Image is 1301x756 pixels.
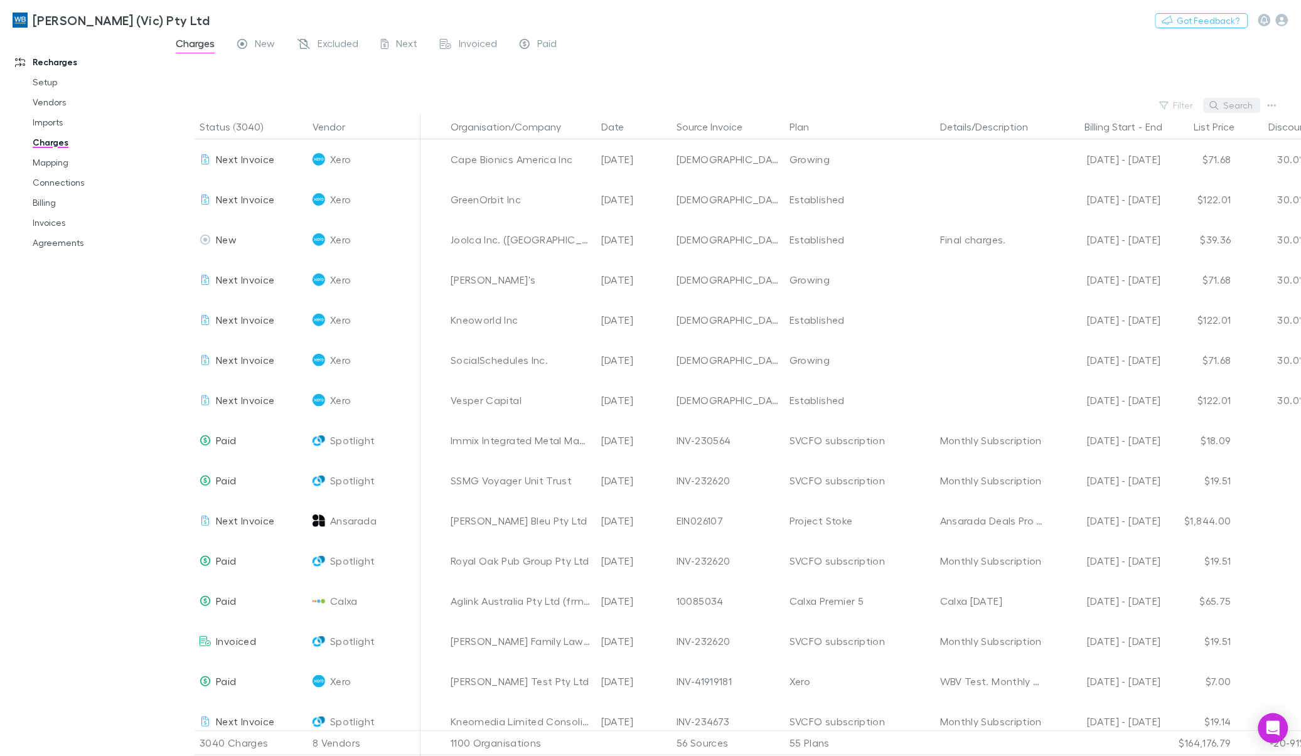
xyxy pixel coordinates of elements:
button: Organisation/Company [451,114,576,139]
div: INV-232620 [677,541,779,581]
div: [PERSON_NAME]'s [451,260,591,300]
span: Xero [330,380,351,420]
img: Spotlight's Logo [313,434,325,447]
span: Xero [330,260,351,300]
div: 3040 Charges [195,731,308,756]
span: Xero [330,661,351,701]
div: [DATE] - [DATE] [1053,621,1161,661]
button: Status (3040) [200,114,278,139]
div: Royal Oak Pub Group Pty Ltd [451,541,591,581]
div: Vesper Capital [451,380,591,420]
div: $122.01 [1161,380,1236,420]
div: SVCFO subscription [790,541,930,581]
span: Paid [216,434,236,446]
div: Kneoworld Inc [451,300,591,340]
a: Charges [20,132,174,152]
div: SSMG Voyager Unit Trust [451,461,591,501]
div: Immix Integrated Metal Management P/L [451,420,591,461]
a: Vendors [20,92,174,112]
div: $7.00 [1161,661,1236,701]
span: Next Invoice [216,274,274,285]
div: [DEMOGRAPHIC_DATA]-6578810 [677,220,779,260]
span: Spotlight [330,541,375,581]
div: [DATE] [596,461,672,501]
div: Ansarada Deals Pro 1GB - Month to Month [940,501,1043,541]
img: Xero's Logo [313,394,325,407]
div: Cape Bionics America Inc [451,139,591,179]
span: Paid [216,675,236,687]
div: [DEMOGRAPHIC_DATA]-6578810 [677,340,779,380]
img: Spotlight's Logo [313,555,325,567]
div: [DATE] [596,380,672,420]
span: New [255,37,275,53]
div: [PERSON_NAME] Bleu Pty Ltd [451,501,591,541]
div: Final charges. [940,220,1043,260]
div: Xero [790,661,930,701]
div: 1100 Organisations [446,731,596,756]
div: $71.68 [1161,139,1236,179]
div: [DATE] - [DATE] [1053,501,1161,541]
div: [DATE] - [DATE] [1053,581,1161,621]
div: [DATE] [596,179,672,220]
a: Billing [20,193,174,213]
img: Xero's Logo [313,274,325,286]
div: Monthly Subscription [940,541,1043,581]
span: Paid [216,474,236,486]
div: $71.68 [1161,340,1236,380]
div: $71.68 [1161,260,1236,300]
div: Established [790,220,930,260]
div: Growing [790,340,930,380]
div: [DEMOGRAPHIC_DATA]-6578810 [677,260,779,300]
div: INV-232620 [677,461,779,501]
span: Next Invoice [216,394,274,406]
div: $18.09 [1161,420,1236,461]
img: William Buck (Vic) Pty Ltd's Logo [13,13,28,28]
button: Source Invoice [677,114,758,139]
div: [DATE] - [DATE] [1053,300,1161,340]
div: $19.14 [1161,701,1236,742]
div: [DATE] [596,220,672,260]
div: 55 Plans [784,731,935,756]
div: [DATE] [596,621,672,661]
a: Recharges [3,52,174,72]
div: Monthly Subscription [940,461,1043,501]
div: INV-230564 [677,420,779,461]
span: Next Invoice [216,193,274,205]
button: End [1145,114,1162,139]
span: Paid [216,555,236,567]
img: Xero's Logo [313,675,325,688]
span: Calxa [330,581,358,621]
button: Billing Start [1085,114,1136,139]
span: Next [396,37,417,53]
div: [DATE] - [DATE] [1053,380,1161,420]
span: Xero [330,139,351,179]
div: - [1053,114,1175,139]
img: Xero's Logo [313,314,325,326]
h3: [PERSON_NAME] (Vic) Pty Ltd [33,13,210,28]
div: Growing [790,260,930,300]
div: Calxa [DATE] [940,581,1043,621]
div: Aglink Australia Pty Ltd (frmly IHD Pty Ltd) [451,581,591,621]
div: [DATE] - [DATE] [1053,139,1161,179]
a: Agreements [20,233,174,253]
span: Next Invoice [216,715,274,727]
div: [PERSON_NAME] Test Pty Ltd [451,661,591,701]
button: Plan [790,114,824,139]
div: [DATE] [596,340,672,380]
div: Project Stoke [790,501,930,541]
button: Got Feedback? [1155,13,1248,28]
div: $19.51 [1161,461,1236,501]
div: [DEMOGRAPHIC_DATA]-6578810 [677,300,779,340]
button: Search [1204,98,1261,113]
div: [DEMOGRAPHIC_DATA]-6578810 [677,139,779,179]
div: 8 Vendors [308,731,420,756]
button: Filter [1154,98,1201,113]
img: Ansarada's Logo [313,514,325,527]
div: SVCFO subscription [790,420,930,461]
span: Spotlight [330,420,375,461]
div: SocialSchedules Inc. [451,340,591,380]
div: $164,176.79 [1161,731,1236,756]
div: Kneomedia Limited Consolidated Group [451,701,591,742]
span: Invoiced [216,635,256,647]
div: [DATE] - [DATE] [1053,260,1161,300]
